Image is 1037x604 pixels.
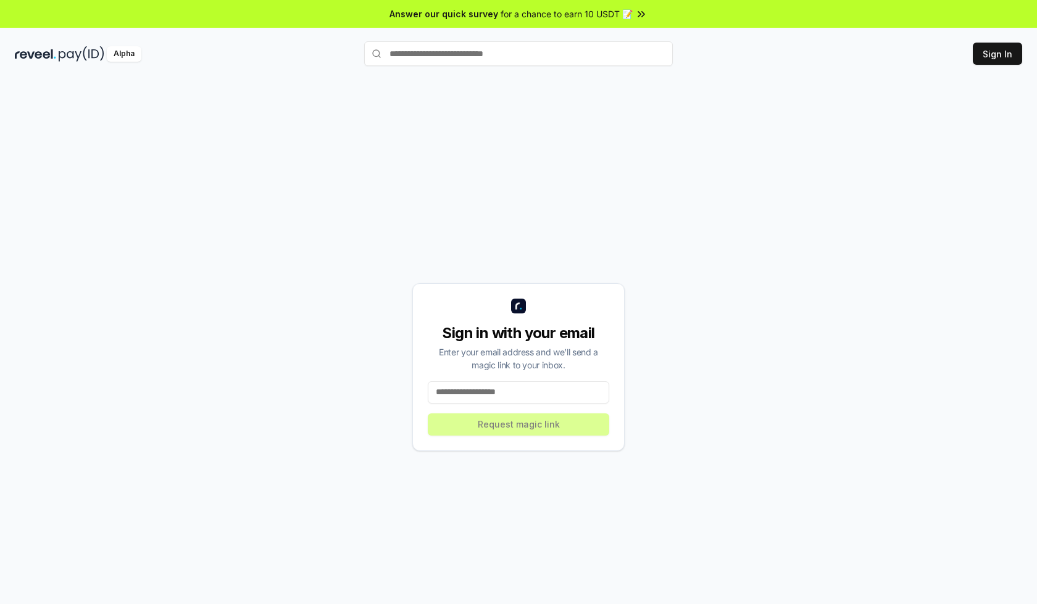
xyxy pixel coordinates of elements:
[428,345,609,371] div: Enter your email address and we’ll send a magic link to your inbox.
[428,323,609,343] div: Sign in with your email
[501,7,633,20] span: for a chance to earn 10 USDT 📝
[107,46,141,62] div: Alpha
[59,46,104,62] img: pay_id
[15,46,56,62] img: reveel_dark
[973,43,1022,65] button: Sign In
[389,7,498,20] span: Answer our quick survey
[511,299,526,313] img: logo_small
